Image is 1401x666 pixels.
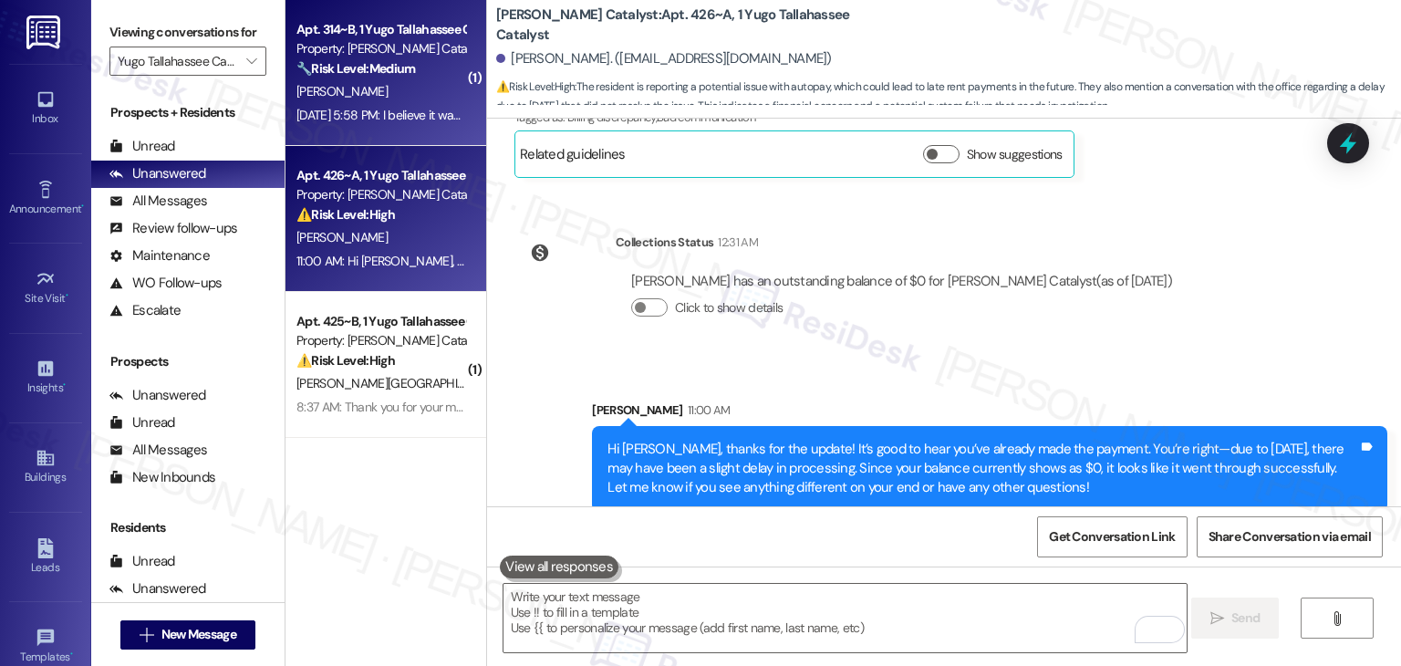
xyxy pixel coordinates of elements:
[296,185,465,204] div: Property: [PERSON_NAME] Catalyst
[1049,527,1175,546] span: Get Conversation Link
[713,233,758,252] div: 12:31 AM
[246,54,256,68] i: 
[296,107,492,123] div: [DATE] 5:58 PM: I believe it was paid?
[109,219,237,238] div: Review follow-ups
[63,379,66,391] span: •
[296,229,388,245] span: [PERSON_NAME]
[1330,611,1344,626] i: 
[496,5,861,45] b: [PERSON_NAME] Catalyst: Apt. 426~A, 1 Yugo Tallahassee Catalyst
[109,386,206,405] div: Unanswered
[109,301,181,320] div: Escalate
[567,109,657,125] span: Billing discrepancy ,
[520,145,626,172] div: Related guidelines
[109,441,207,460] div: All Messages
[1197,516,1383,557] button: Share Conversation via email
[109,274,222,293] div: WO Follow-ups
[631,272,1172,291] div: [PERSON_NAME] has an outstanding balance of $0 for [PERSON_NAME] Catalyst (as of [DATE])
[296,352,395,369] strong: ⚠️ Risk Level: High
[296,60,415,77] strong: 🔧 Risk Level: Medium
[109,552,175,571] div: Unread
[109,192,207,211] div: All Messages
[1037,516,1187,557] button: Get Conversation Link
[296,83,388,99] span: [PERSON_NAME]
[496,49,832,68] div: [PERSON_NAME]. ([EMAIL_ADDRESS][DOMAIN_NAME])
[118,47,237,76] input: All communities
[296,166,465,185] div: Apt. 426~A, 1 Yugo Tallahassee Catalyst
[296,331,465,350] div: Property: [PERSON_NAME] Catalyst
[120,620,255,650] button: New Message
[109,579,206,598] div: Unanswered
[657,109,755,125] span: Bad communication
[675,298,783,317] label: Click to show details
[9,353,82,402] a: Insights •
[296,206,395,223] strong: ⚠️ Risk Level: High
[91,518,285,537] div: Residents
[503,584,1187,652] textarea: To enrich screen reader interactions, please activate Accessibility in Grammarly extension settings
[9,84,82,133] a: Inbox
[109,468,215,487] div: New Inbounds
[1209,527,1371,546] span: Share Conversation via email
[70,648,73,661] span: •
[81,200,84,213] span: •
[683,401,731,420] div: 11:00 AM
[296,20,465,39] div: Apt. 314~B, 1 Yugo Tallahassee Catalyst
[1210,611,1224,626] i: 
[1231,609,1260,628] span: Send
[496,78,1401,117] span: : The resident is reporting a potential issue with autopay, which could lead to late rent payment...
[109,137,175,156] div: Unread
[496,79,575,94] strong: ⚠️ Risk Level: High
[91,352,285,371] div: Prospects
[9,264,82,313] a: Site Visit •
[66,289,68,302] span: •
[161,625,236,644] span: New Message
[967,145,1063,164] label: Show suggestions
[109,18,266,47] label: Viewing conversations for
[9,442,82,492] a: Buildings
[109,164,206,183] div: Unanswered
[296,312,465,331] div: Apt. 425~B, 1 Yugo Tallahassee Catalyst
[592,401,1387,426] div: [PERSON_NAME]
[296,375,503,391] span: [PERSON_NAME][GEOGRAPHIC_DATA]
[26,16,64,49] img: ResiDesk Logo
[296,399,1365,415] div: 8:37 AM: Thank you for your message. Our offices are currently closed, but we will contact you wh...
[91,103,285,122] div: Prospects + Residents
[9,533,82,582] a: Leads
[109,246,210,265] div: Maintenance
[1191,598,1280,639] button: Send
[616,233,713,252] div: Collections Status
[109,413,175,432] div: Unread
[140,628,153,642] i: 
[607,440,1358,498] div: Hi [PERSON_NAME], thanks for the update! It’s good to hear you’ve already made the payment. You’r...
[296,39,465,58] div: Property: [PERSON_NAME] Catalyst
